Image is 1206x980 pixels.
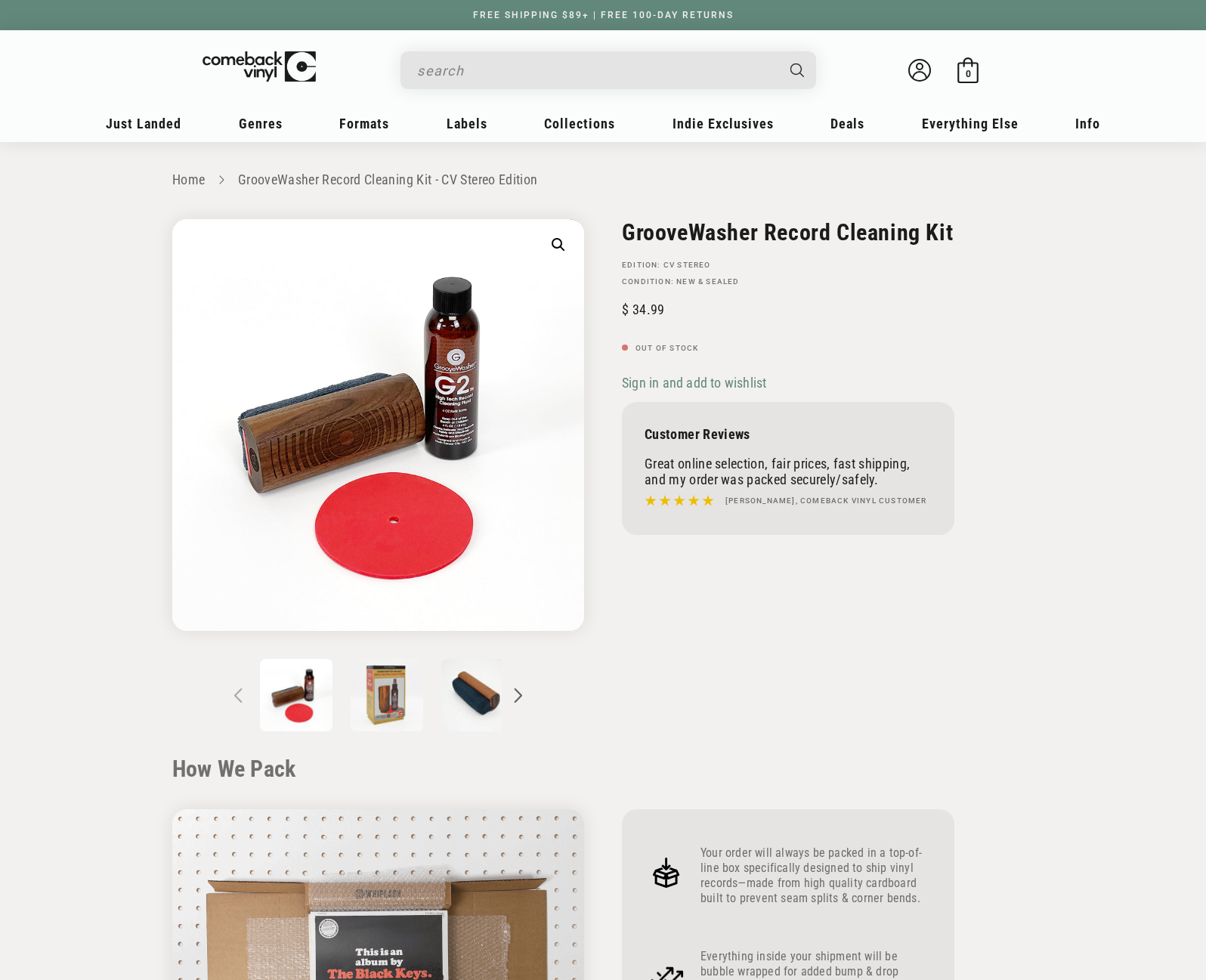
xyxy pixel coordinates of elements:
[258,657,334,733] button: Load image 1 in gallery view
[238,172,538,187] a: GrooveWasher Record Cleaning Kit - CV Stereo Edition
[622,261,954,270] p: Edition: CV Stereo
[544,116,615,131] span: Collections
[622,344,954,353] p: Out of stock
[830,116,864,131] span: Deals
[417,55,775,86] input: search
[966,68,971,79] span: 0
[725,495,927,507] h4: [PERSON_NAME], Comeback Vinyl customer
[221,679,255,712] button: Slide left
[922,116,1019,131] span: Everything Else
[645,491,714,511] img: star5.svg
[622,375,766,391] span: Sign in and add to wishlist
[440,657,515,733] button: Load image 3 in gallery view
[622,219,954,246] h2: GrooveWasher Record Cleaning Kit
[700,846,932,906] p: Your order will always be packed in a top-of-line box specifically designed to ship vinyl records...
[172,219,584,737] media-gallery: Gallery Viewer
[622,277,954,286] p: Condition: New & Sealed
[622,301,629,317] span: $
[400,51,816,89] div: Search
[458,10,749,20] a: FREE SHIPPING $89+ | FREE 100-DAY RETURNS
[622,374,771,391] button: Sign in and add to wishlist
[339,116,389,131] span: Formats
[645,456,932,487] p: Great online selection, fair prices, fast shipping, and my order was packed securely/safely.
[1075,116,1100,131] span: Info
[172,172,205,187] a: Home
[106,116,181,131] span: Just Landed
[645,426,932,442] p: Customer Reviews
[172,756,1034,783] h2: How We Pack
[349,657,425,733] button: Load image 2 in gallery view
[239,116,283,131] span: Genres
[351,659,423,731] img: GrooveWasher Record Cleaning Kit - CV Stereo Edition
[673,116,774,131] span: Indie Exclusives
[645,851,688,895] img: Frame_4.png
[447,116,487,131] span: Labels
[502,679,535,712] button: Slide right
[441,659,514,731] img: GrooveWasher Record Cleaning Kit - CV Stereo Edition
[622,301,664,317] span: 34.99
[172,169,1034,191] nav: breadcrumbs
[260,659,332,731] img: GrooveWasher Record Cleaning Kit - CV Stereo Edition
[778,51,818,89] button: Search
